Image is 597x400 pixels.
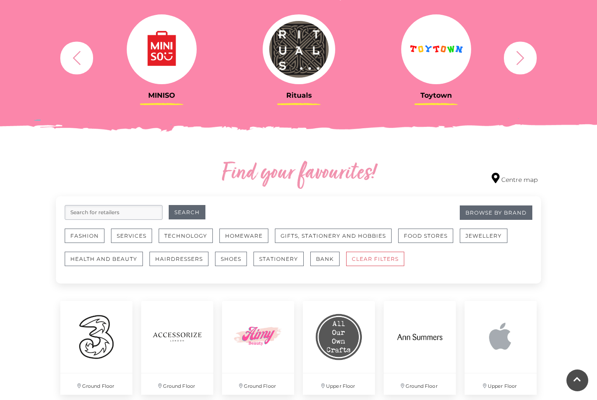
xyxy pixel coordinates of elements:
[149,252,208,266] button: Hairdressers
[374,91,498,99] h3: Toytown
[460,229,507,243] button: Jewellery
[298,297,379,399] a: Upper Floor
[275,229,398,252] a: Gifts, Stationery and Hobbies
[310,252,346,275] a: Bank
[100,14,224,99] a: MINISO
[139,160,458,188] h2: Find your favourites!
[398,229,460,252] a: Food Stores
[460,297,541,399] a: Upper Floor
[169,205,205,219] button: Search
[237,91,361,99] h3: Rituals
[56,297,137,399] a: Ground Floor
[215,252,253,275] a: Shoes
[374,14,498,99] a: Toytown
[253,252,310,275] a: Stationery
[65,252,149,275] a: Health and Beauty
[218,297,298,399] a: Ground Floor
[303,373,375,395] p: Upper Floor
[100,91,224,99] h3: MINISO
[465,373,537,395] p: Upper Floor
[215,252,247,266] button: Shoes
[137,297,218,399] a: Ground Floor
[149,252,215,275] a: Hairdressers
[237,14,361,99] a: Rituals
[65,252,143,266] button: Health and Beauty
[379,297,460,399] a: Ground Floor
[222,373,294,395] p: Ground Floor
[310,252,340,266] button: Bank
[384,373,456,395] p: Ground Floor
[492,173,538,185] a: Centre map
[65,229,104,243] button: Fashion
[65,205,163,220] input: Search for retailers
[219,229,268,243] button: Homeware
[219,229,275,252] a: Homeware
[159,229,213,243] button: Technology
[460,205,532,220] a: Browse By Brand
[398,229,453,243] button: Food Stores
[60,373,132,395] p: Ground Floor
[460,229,514,252] a: Jewellery
[159,229,219,252] a: Technology
[346,252,411,275] a: CLEAR FILTERS
[111,229,152,243] button: Services
[141,373,213,395] p: Ground Floor
[275,229,392,243] button: Gifts, Stationery and Hobbies
[346,252,404,266] button: CLEAR FILTERS
[65,229,111,252] a: Fashion
[111,229,159,252] a: Services
[253,252,304,266] button: Stationery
